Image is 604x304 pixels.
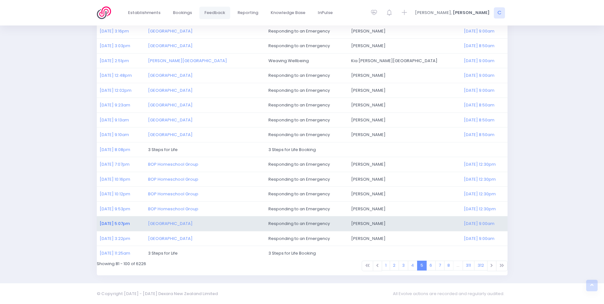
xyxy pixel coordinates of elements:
[464,43,494,49] a: [DATE] 8:50am
[97,6,115,19] img: Logo
[453,10,490,16] span: [PERSON_NAME]
[348,39,461,54] td: [PERSON_NAME]
[238,10,258,16] span: Reporting
[464,58,494,64] a: [DATE] 9:00am
[100,28,129,34] a: [DATE] 3:16pm
[100,132,129,138] a: [DATE] 9:10am
[100,147,130,153] a: [DATE] 8:08pm
[148,102,193,108] a: [GEOGRAPHIC_DATA]
[204,10,225,16] span: Feedback
[265,53,348,68] td: Weaving Wellbeing
[100,102,130,108] a: [DATE] 9:23am
[148,72,193,78] a: [GEOGRAPHIC_DATA]
[100,250,130,256] a: [DATE] 11:25am
[348,216,461,231] td: [PERSON_NAME]
[464,72,494,78] a: [DATE] 9:00am
[123,7,166,19] a: Establishments
[100,161,130,167] a: [DATE] 7:07pm
[265,246,507,261] td: 3 Steps for Life Booking
[100,176,130,182] a: [DATE] 10:16pm
[318,10,333,16] span: InPulse
[265,98,348,113] td: Responding to an Emergency
[464,117,494,123] a: [DATE] 8:50am
[265,83,348,98] td: Responding to an Emergency
[463,261,475,271] a: 311
[464,206,496,212] a: [DATE] 12:30pm
[494,7,505,18] span: C
[393,287,508,300] span: All Evolve actions are recorded and regularly audited.
[265,157,348,172] td: Responding to an Emergency
[265,201,348,216] td: Responding to an Emergency
[265,216,348,231] td: Responding to an Emergency
[100,221,130,227] a: [DATE] 5:07pm
[100,43,130,49] a: [DATE] 3:03pm
[348,172,461,187] td: [PERSON_NAME]
[100,117,129,123] a: [DATE] 9:13am
[128,10,160,16] span: Establishments
[265,24,348,39] td: Responding to an Emergency
[426,261,436,271] a: 6
[148,235,193,242] a: [GEOGRAPHIC_DATA]
[348,157,461,172] td: [PERSON_NAME]
[348,127,461,142] td: [PERSON_NAME]
[168,7,197,19] a: Bookings
[148,58,227,64] a: [PERSON_NAME][GEOGRAPHIC_DATA]
[265,142,507,157] td: 3 Steps for Life Booking
[348,98,461,113] td: [PERSON_NAME]
[232,7,264,19] a: Reporting
[148,147,178,153] span: 3 Steps for Life
[199,7,231,19] a: Feedback
[100,58,129,64] a: [DATE] 2:51pm
[100,191,130,197] a: [DATE] 10:12pm
[148,132,193,138] a: [GEOGRAPHIC_DATA]
[464,221,494,227] a: [DATE] 9:00am
[348,83,461,98] td: [PERSON_NAME]
[148,250,178,256] span: 3 Steps for Life
[93,261,302,275] div: Showing 81 - 100 of 6226
[148,221,193,227] a: [GEOGRAPHIC_DATA]
[148,191,198,197] a: BOP Homeschool Group
[464,176,496,182] a: [DATE] 12:30pm
[265,172,348,187] td: Responding to an Emergency
[464,132,494,138] a: [DATE] 8:50am
[148,87,193,93] a: [GEOGRAPHIC_DATA]
[408,261,418,271] a: 4
[100,87,131,93] a: [DATE] 12:02pm
[148,206,198,212] a: BOP Homeschool Group
[464,87,494,93] a: [DATE] 9:00am
[100,235,130,242] a: [DATE] 3:22pm
[348,231,461,246] td: [PERSON_NAME]
[464,235,494,242] a: [DATE] 9:00am
[265,187,348,202] td: Responding to an Emergency
[265,112,348,127] td: Responding to an Emergency
[265,231,348,246] td: Responding to an Emergency
[266,7,311,19] a: Knowledge Base
[348,201,461,216] td: [PERSON_NAME]
[474,261,487,271] a: 312
[265,127,348,142] td: Responding to an Emergency
[271,10,305,16] span: Knowledge Base
[148,161,198,167] a: BOP Homeschool Group
[100,206,130,212] a: [DATE] 9:53pm
[97,291,218,297] span: © Copyright [DATE] - [DATE] Dexara New Zealand Limited
[348,112,461,127] td: [PERSON_NAME]
[148,43,193,49] a: [GEOGRAPHIC_DATA]
[382,261,390,271] a: 1
[148,117,193,123] a: [GEOGRAPHIC_DATA]
[415,10,452,16] span: [PERSON_NAME],
[148,28,193,34] a: [GEOGRAPHIC_DATA]
[464,28,494,34] a: [DATE] 9:00am
[348,68,461,83] td: [PERSON_NAME]
[348,187,461,202] td: [PERSON_NAME]
[464,161,496,167] a: [DATE] 12:30pm
[390,261,399,271] a: 2
[399,261,408,271] a: 3
[100,72,132,78] a: [DATE] 12:48pm
[417,261,427,271] span: 5
[464,102,494,108] a: [DATE] 8:50am
[348,24,461,39] td: [PERSON_NAME]
[444,261,454,271] a: 8
[313,7,338,19] a: InPulse
[435,261,444,271] a: 7
[148,176,198,182] a: BOP Homeschool Group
